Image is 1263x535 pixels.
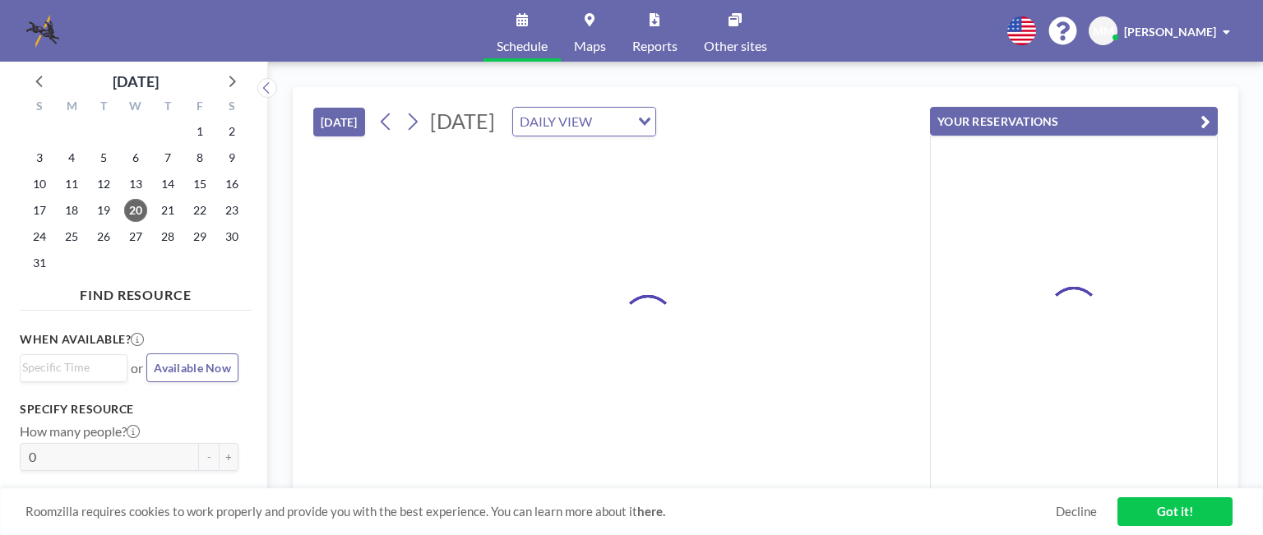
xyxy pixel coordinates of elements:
[188,146,211,169] span: Friday, August 8, 2025
[188,173,211,196] span: Friday, August 15, 2025
[183,97,215,118] div: F
[22,358,118,376] input: Search for option
[219,443,238,471] button: +
[154,361,231,375] span: Available Now
[930,107,1218,136] button: YOUR RESERVATIONS
[124,173,147,196] span: Wednesday, August 13, 2025
[156,146,179,169] span: Thursday, August 7, 2025
[28,199,51,222] span: Sunday, August 17, 2025
[60,199,83,222] span: Monday, August 18, 2025
[92,199,115,222] span: Tuesday, August 19, 2025
[220,199,243,222] span: Saturday, August 23, 2025
[1093,24,1114,39] span: MM
[25,504,1056,519] span: Roomzilla requires cookies to work properly and provide you with the best experience. You can lea...
[92,146,115,169] span: Tuesday, August 5, 2025
[188,120,211,143] span: Friday, August 1, 2025
[1056,504,1097,519] a: Decline
[92,225,115,248] span: Tuesday, August 26, 2025
[632,39,678,53] span: Reports
[24,97,56,118] div: S
[20,423,140,440] label: How many people?
[56,97,88,118] div: M
[21,355,127,380] div: Search for option
[220,120,243,143] span: Saturday, August 2, 2025
[28,225,51,248] span: Sunday, August 24, 2025
[92,173,115,196] span: Tuesday, August 12, 2025
[156,173,179,196] span: Thursday, August 14, 2025
[637,504,665,519] a: here.
[124,199,147,222] span: Wednesday, August 20, 2025
[497,39,548,53] span: Schedule
[220,146,243,169] span: Saturday, August 9, 2025
[151,97,183,118] div: T
[124,225,147,248] span: Wednesday, August 27, 2025
[113,70,159,93] div: [DATE]
[156,225,179,248] span: Thursday, August 28, 2025
[597,111,628,132] input: Search for option
[60,225,83,248] span: Monday, August 25, 2025
[20,402,238,417] h3: Specify resource
[574,39,606,53] span: Maps
[220,225,243,248] span: Saturday, August 30, 2025
[313,108,365,136] button: [DATE]
[28,173,51,196] span: Sunday, August 10, 2025
[215,97,248,118] div: S
[430,108,495,133] span: [DATE]
[20,280,252,303] h4: FIND RESOURCE
[120,97,152,118] div: W
[188,199,211,222] span: Friday, August 22, 2025
[60,146,83,169] span: Monday, August 4, 2025
[146,353,238,382] button: Available Now
[1117,497,1233,526] a: Got it!
[199,443,219,471] button: -
[156,199,179,222] span: Thursday, August 21, 2025
[220,173,243,196] span: Saturday, August 16, 2025
[704,39,767,53] span: Other sites
[1124,25,1216,39] span: [PERSON_NAME]
[124,146,147,169] span: Wednesday, August 6, 2025
[60,173,83,196] span: Monday, August 11, 2025
[20,484,50,500] label: Floor
[28,146,51,169] span: Sunday, August 3, 2025
[131,360,143,376] span: or
[513,108,655,136] div: Search for option
[88,97,120,118] div: T
[516,111,595,132] span: DAILY VIEW
[188,225,211,248] span: Friday, August 29, 2025
[28,251,51,274] span: Sunday, August 31, 2025
[26,15,59,48] img: organization-logo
